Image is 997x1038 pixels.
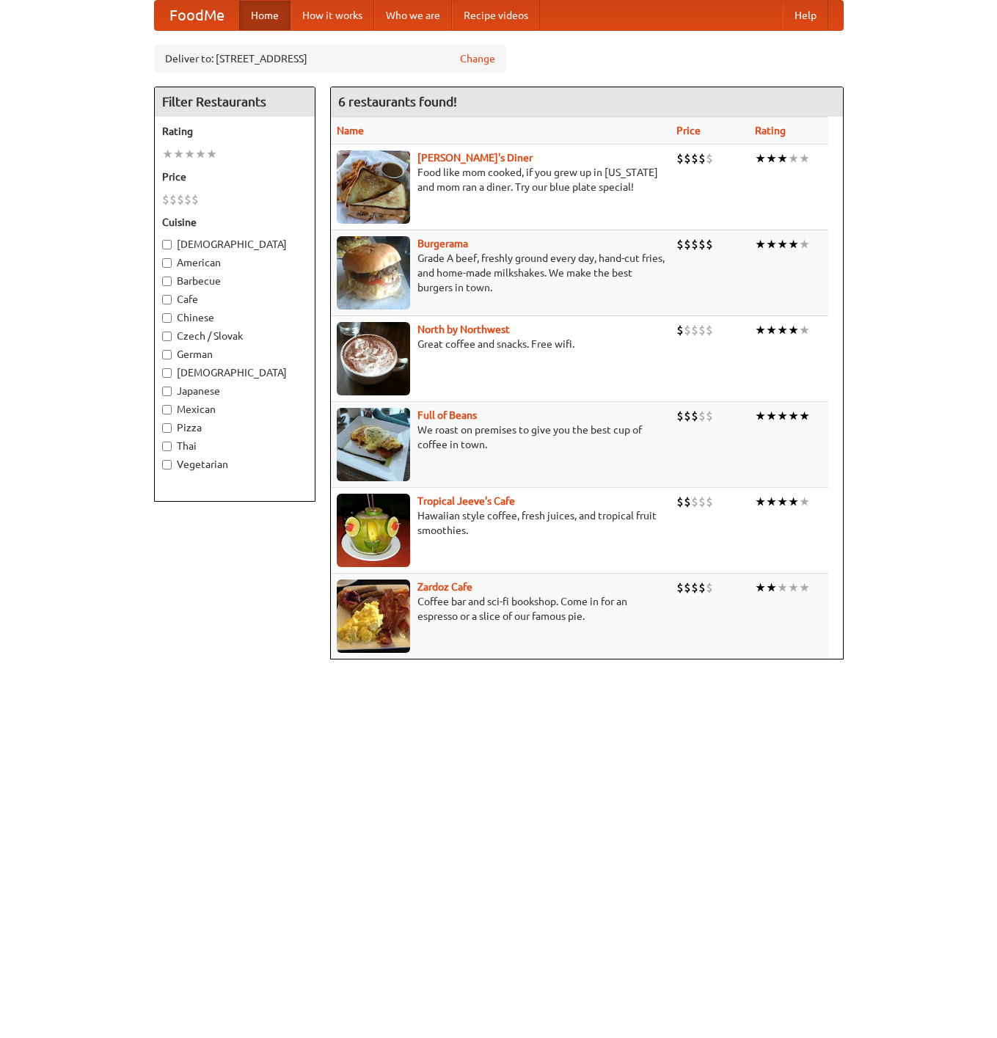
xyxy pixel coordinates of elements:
[337,594,665,624] p: Coffee bar and sci-fi bookshop. Come in for an espresso or a slice of our famous pie.
[684,494,691,510] li: $
[162,237,307,252] label: [DEMOGRAPHIC_DATA]
[691,150,698,167] li: $
[684,150,691,167] li: $
[337,508,665,538] p: Hawaiian style coffee, fresh juices, and tropical fruit smoothies.
[337,580,410,653] img: zardoz.jpg
[417,238,468,249] a: Burgerama
[374,1,452,30] a: Who we are
[337,236,410,310] img: burgerama.jpg
[417,581,472,593] a: Zardoz Cafe
[676,150,684,167] li: $
[691,408,698,424] li: $
[691,494,698,510] li: $
[766,322,777,338] li: ★
[706,580,713,596] li: $
[162,350,172,359] input: German
[698,236,706,252] li: $
[417,152,533,164] a: [PERSON_NAME]'s Diner
[195,146,206,162] li: ★
[777,150,788,167] li: ★
[162,405,172,414] input: Mexican
[155,87,315,117] h4: Filter Restaurants
[338,95,457,109] ng-pluralize: 6 restaurants found!
[162,460,172,469] input: Vegetarian
[691,322,698,338] li: $
[706,408,713,424] li: $
[799,408,810,424] li: ★
[162,420,307,435] label: Pizza
[676,494,684,510] li: $
[173,146,184,162] li: ★
[417,495,515,507] a: Tropical Jeeve's Cafe
[755,322,766,338] li: ★
[766,494,777,510] li: ★
[337,494,410,567] img: jeeves.jpg
[755,236,766,252] li: ★
[799,322,810,338] li: ★
[766,150,777,167] li: ★
[191,191,199,208] li: $
[684,322,691,338] li: $
[799,150,810,167] li: ★
[162,255,307,270] label: American
[162,347,307,362] label: German
[684,408,691,424] li: $
[162,215,307,230] h5: Cuisine
[169,191,177,208] li: $
[460,51,495,66] a: Change
[777,236,788,252] li: ★
[755,125,786,136] a: Rating
[162,384,307,398] label: Japanese
[788,322,799,338] li: ★
[337,322,410,395] img: north.jpg
[417,324,510,335] a: North by Northwest
[676,408,684,424] li: $
[154,45,506,72] div: Deliver to: [STREET_ADDRESS]
[162,313,172,323] input: Chinese
[177,191,184,208] li: $
[162,402,307,417] label: Mexican
[676,580,684,596] li: $
[162,457,307,472] label: Vegetarian
[766,408,777,424] li: ★
[799,236,810,252] li: ★
[766,236,777,252] li: ★
[788,236,799,252] li: ★
[162,146,173,162] li: ★
[799,580,810,596] li: ★
[162,258,172,268] input: American
[698,150,706,167] li: $
[162,295,172,304] input: Cafe
[162,365,307,380] label: [DEMOGRAPHIC_DATA]
[698,322,706,338] li: $
[706,494,713,510] li: $
[698,494,706,510] li: $
[698,580,706,596] li: $
[162,169,307,184] h5: Price
[417,409,477,421] a: Full of Beans
[691,236,698,252] li: $
[162,387,172,396] input: Japanese
[691,580,698,596] li: $
[676,125,701,136] a: Price
[698,408,706,424] li: $
[337,408,410,481] img: beans.jpg
[684,580,691,596] li: $
[676,322,684,338] li: $
[755,408,766,424] li: ★
[337,125,364,136] a: Name
[239,1,291,30] a: Home
[788,150,799,167] li: ★
[706,322,713,338] li: $
[706,236,713,252] li: $
[337,423,665,452] p: We roast on premises to give you the best cup of coffee in town.
[684,236,691,252] li: $
[162,423,172,433] input: Pizza
[337,337,665,351] p: Great coffee and snacks. Free wifi.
